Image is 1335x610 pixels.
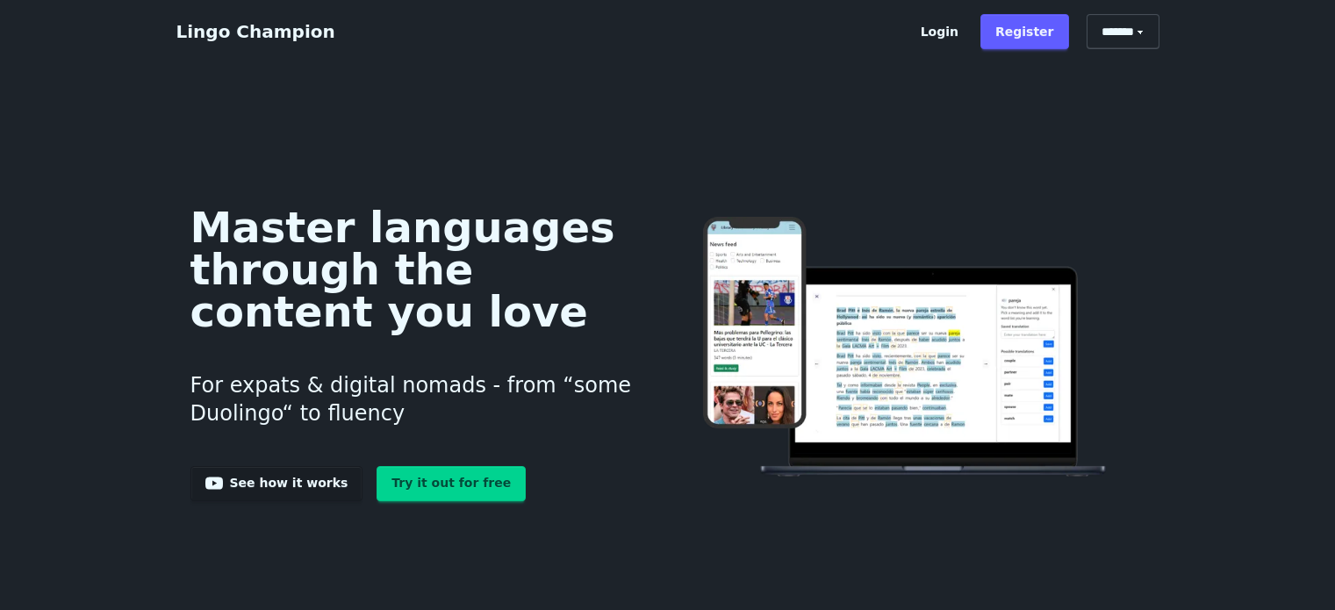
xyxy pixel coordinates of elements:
h1: Master languages through the content you love [190,206,641,333]
a: See how it works [190,466,363,501]
a: Register [980,14,1069,49]
a: Login [906,14,973,49]
img: Learn languages online [668,217,1145,479]
a: Try it out for free [377,466,526,501]
h3: For expats & digital nomads - from “some Duolingo“ to fluency [190,350,641,449]
a: Lingo Champion [176,21,335,42]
